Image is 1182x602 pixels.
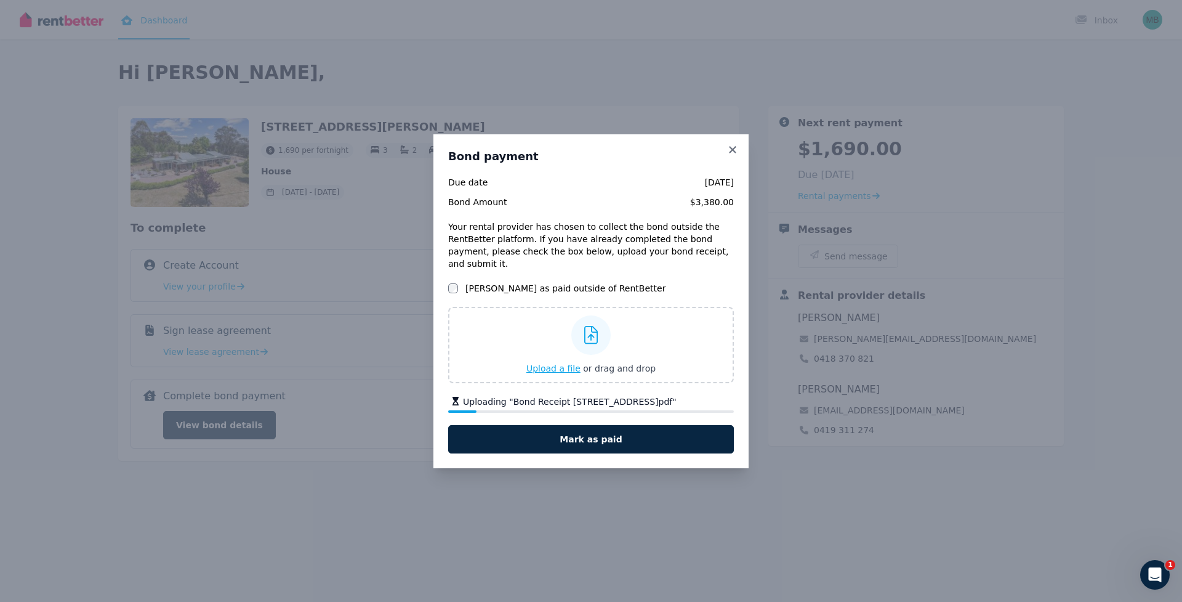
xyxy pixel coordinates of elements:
span: Bond Amount [448,196,534,208]
span: Due date [448,176,534,189]
span: [DATE] [541,176,734,189]
span: $3,380.00 [541,196,734,208]
h3: Bond payment [448,149,734,164]
button: Mark as paid [448,425,734,454]
span: or drag and drop [583,364,656,373]
div: Your rental provider has chosen to collect the bond outside the RentBetter platform. If you have ... [448,221,734,270]
button: Upload a file or drag and drop [526,362,656,375]
iframe: Intercom live chat [1140,560,1170,590]
div: Uploading " Bond Receipt [STREET_ADDRESS]pdf " [448,396,734,408]
span: 1 [1165,560,1175,570]
label: [PERSON_NAME] as paid outside of RentBetter [465,282,665,295]
span: Upload a file [526,364,581,373]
